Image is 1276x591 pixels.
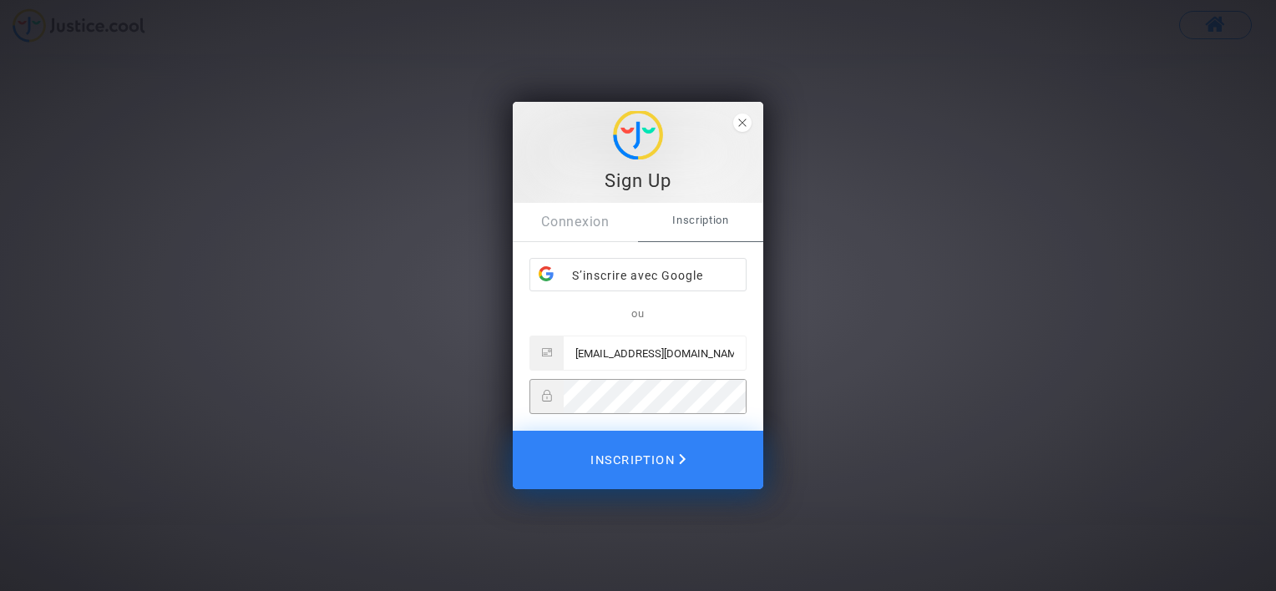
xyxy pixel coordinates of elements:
[733,114,752,132] span: close
[530,259,746,292] div: S’inscrire avec Google
[564,336,746,370] input: Email
[522,169,754,194] div: Sign Up
[631,307,645,320] span: ou
[564,380,746,413] input: Password
[590,442,686,478] span: Inscription
[638,203,763,238] span: Inscription
[513,203,638,241] a: Connexion
[513,431,763,489] button: Inscription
